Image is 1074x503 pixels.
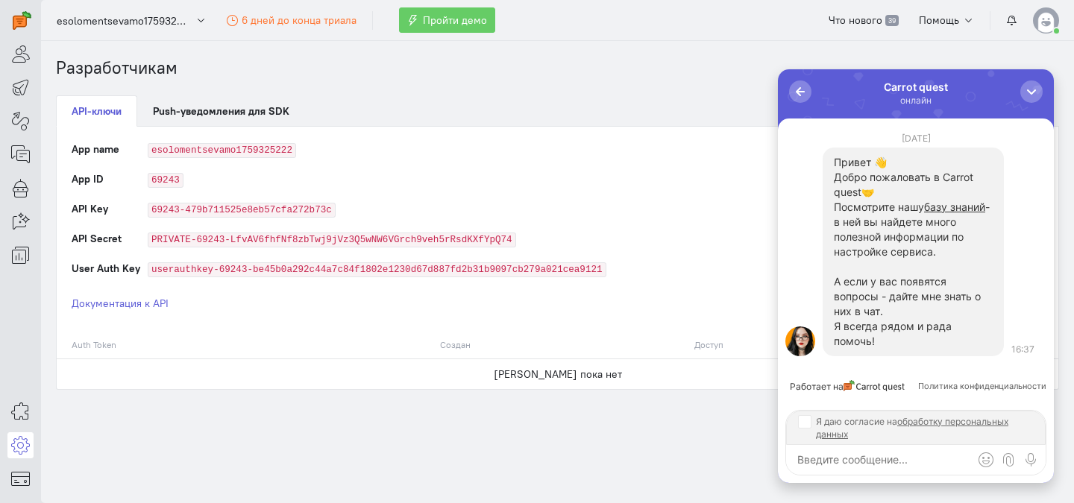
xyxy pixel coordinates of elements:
[72,261,140,276] label: User Auth Key
[56,56,1059,80] nav: breadcrumb
[57,13,191,28] span: esolomentsevamo1759325222
[38,346,256,371] span: Я даю согласие на
[106,25,170,38] div: онлайн
[116,60,160,77] div: [DATE]
[72,201,108,216] label: API Key
[146,131,207,144] a: базу знаний
[140,313,268,321] a: Политика конфиденциальности
[38,347,230,370] a: обработку персональных данных
[56,206,203,248] span: А если у вас появятся вопросы - дайте мне знать о них в чат.
[399,7,495,33] button: Пройти демо
[57,358,1058,389] td: [PERSON_NAME] пока нет
[885,15,898,27] span: 39
[72,296,169,311] a: Документация к API
[242,379,264,402] button: Голосовое сообщение
[56,131,212,189] span: - в ней вы найдете много полезной информации по настройке сервиса.
[137,95,305,127] a: Push-уведомления для SDK
[57,331,433,359] th: Auth Token
[56,131,146,144] span: Посмотрите нашу
[72,231,122,246] label: API Secret
[1033,7,1059,34] img: default-v4.png
[56,95,137,127] a: API-ключи
[233,274,257,285] span: 16:37
[72,142,119,156] label: App name
[72,171,104,186] label: App ID
[148,143,296,158] code: esolomentsevamo1759325222
[56,56,178,80] li: Разработчикам
[919,13,959,27] span: Помощь
[911,7,983,33] button: Помощь
[423,13,487,27] span: Пройти демо
[66,311,127,323] img: logo.svg
[106,11,170,25] div: Carrot quest
[148,173,183,188] code: 69243
[433,331,687,359] th: Создан
[829,13,882,27] span: Что нового
[242,13,357,27] span: 6 дней до конца триала
[148,262,606,277] code: userauthkey-69243-be45b0a292c44a7c84f1802e1230d67d887fd2b31b9097cb279a021cea9121
[56,101,195,129] span: Добро пожаловать в Carrot quest🤝
[148,203,336,218] code: 69243-479b711525e8eb57cfa272b73c
[13,11,31,30] img: carrot-quest.svg
[56,86,109,99] span: Привет 👋
[56,250,174,278] span: Я всегда рядом и рада помочь!
[820,7,906,33] a: Что нового 39
[7,309,131,326] a: Работает на
[687,331,933,359] th: Доступ
[20,346,32,358] input: Я даю согласие наобработку персональных данных
[12,311,66,324] div: Работает на
[48,7,215,34] button: esolomentsevamo1759325222
[148,232,516,247] code: PRIVATE-69243-LfvAV6fhfNf8zbTwj9jVz3Q5wNW6VGrch9veh5rRsdKXfYpQ74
